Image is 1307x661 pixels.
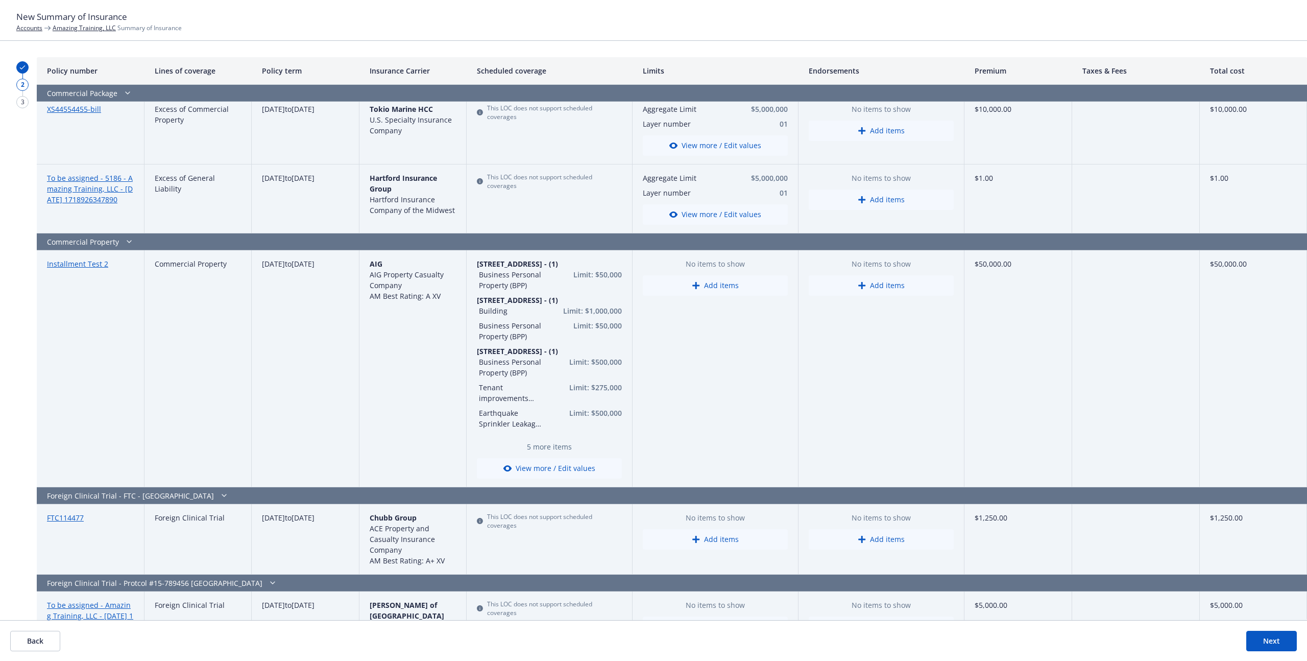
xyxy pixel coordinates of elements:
[737,119,788,129] button: 01
[1064,57,1072,84] button: Resize column
[809,104,954,114] span: No items to show
[1192,57,1200,84] button: Resize column
[144,250,252,487] div: Commercial Property
[477,346,622,357] button: [STREET_ADDRESS] - (1)
[370,513,417,523] span: Chubb Group
[477,258,622,269] button: [STREET_ADDRESS] - (1)
[16,23,42,32] a: Accounts
[964,504,1072,575] div: $1,250.00
[545,382,622,393] button: Limit: $275,000
[47,513,84,523] a: FTC114477
[798,57,964,85] div: Endorsements
[956,57,964,84] button: Resize column
[477,458,622,479] button: View more / Edit values
[292,173,314,183] span: [DATE]
[1299,57,1307,84] button: Resize column
[16,96,29,108] div: 3
[1072,57,1200,85] div: Taxes & Fees
[477,441,622,452] span: 5 more items
[262,104,285,114] span: [DATE]
[477,295,622,305] button: [STREET_ADDRESS] - (1)
[47,259,108,269] a: Installment Test 2
[643,187,733,198] button: Layer number
[359,57,467,85] div: Insurance Carrier
[144,57,252,85] div: Lines of coverage
[737,104,788,114] button: $5,000,000
[47,104,101,114] a: XS44554455-bill
[370,556,445,565] span: AM Best Rating: A+ XV
[964,57,1072,85] div: Premium
[136,57,144,84] button: Resize column
[10,631,60,651] button: Back
[16,79,29,91] div: 2
[370,524,435,555] span: ACE Property and Casualty Insurance Company
[370,104,433,114] span: Tokio Marine HCC
[144,164,252,233] div: Excess of General Liability
[370,600,444,621] span: [PERSON_NAME] of [GEOGRAPHIC_DATA]
[643,204,788,225] button: View more / Edit values
[479,305,541,316] button: Building
[545,269,622,280] button: Limit: $50,000
[262,173,285,183] span: [DATE]
[37,575,798,592] div: Foreign Clinical Trial - Protcol #15-789456 [GEOGRAPHIC_DATA]
[37,57,144,85] div: Policy number
[479,357,541,378] button: Business Personal Property (BPP)
[479,269,541,291] button: Business Personal Property (BPP)
[16,10,1291,23] h1: New Summary of Insurance
[262,513,285,523] span: [DATE]
[545,357,622,367] button: Limit: $500,000
[252,250,359,487] div: to
[624,57,633,84] button: Resize column
[37,233,798,250] div: Commercial Property
[252,504,359,575] div: to
[467,57,633,85] div: Scheduled coverage
[809,190,954,210] button: Add items
[370,173,437,194] span: Hartford Insurance Group
[545,408,622,418] span: Limit: $500,000
[458,57,467,84] button: Resize column
[737,173,788,183] button: $5,000,000
[244,57,252,84] button: Resize column
[643,600,788,610] span: No items to show
[53,23,182,32] span: Summary of Insurance
[370,259,382,269] span: AIG
[479,382,541,404] button: Tenant improvements and betterments
[292,513,314,523] span: [DATE]
[737,187,788,198] button: 01
[545,305,622,316] button: Limit: $1,000,000
[643,258,788,269] span: No items to show
[809,173,954,183] span: No items to show
[262,259,285,269] span: [DATE]
[370,115,452,135] span: U.S. Specialty Insurance Company
[479,408,541,429] button: Earthquake Sprinkler Leakage (EQSL)
[37,85,798,102] div: Commercial Package
[809,121,954,141] button: Add items
[809,617,954,637] button: Add items
[252,96,359,164] div: to
[479,320,541,342] button: Business Personal Property (BPP)
[370,270,444,290] span: AIG Property Casualty Company
[790,57,798,84] button: Resize column
[643,275,788,296] button: Add items
[252,57,359,85] div: Policy term
[1246,631,1297,651] button: Next
[643,104,733,114] span: Aggregate Limit
[964,96,1072,164] div: $10,000.00
[643,135,788,156] button: View more / Edit values
[47,600,133,631] a: To be assigned - Amazing Training, LLC - [DATE] 1702423517109
[809,529,954,550] button: Add items
[809,258,954,269] span: No items to show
